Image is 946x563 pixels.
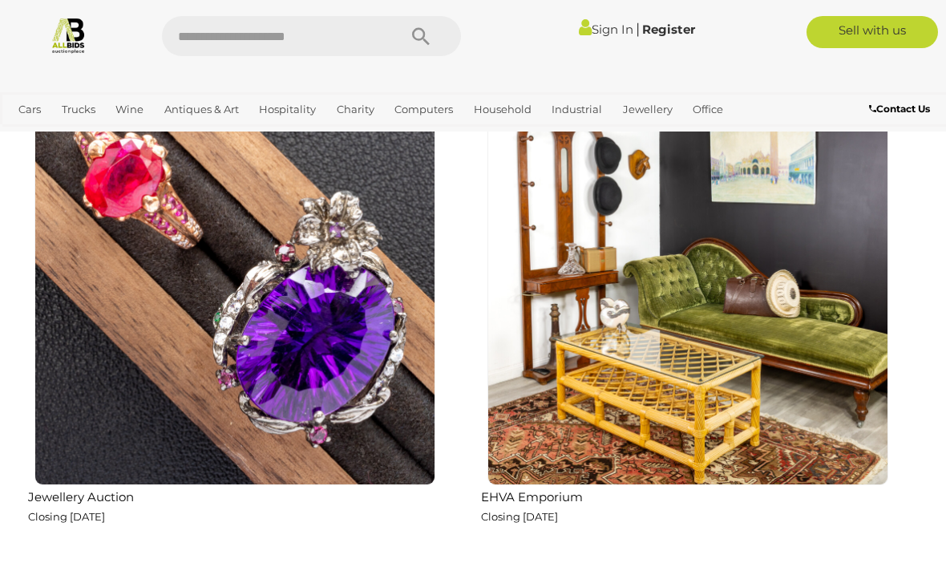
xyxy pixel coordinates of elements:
[28,487,449,504] h2: Jewellery Auction
[66,123,192,149] a: [GEOGRAPHIC_DATA]
[50,16,87,54] img: Allbids.com.au
[158,96,245,123] a: Antiques & Art
[330,96,381,123] a: Charity
[55,96,102,123] a: Trucks
[807,16,938,48] a: Sell with us
[579,22,633,37] a: Sign In
[20,83,449,551] a: Jewellery Auction Closing [DATE]
[12,123,58,149] a: Sports
[642,22,695,37] a: Register
[473,83,902,551] a: EHVA Emporium Closing [DATE]
[388,96,459,123] a: Computers
[109,96,150,123] a: Wine
[481,487,902,504] h2: EHVA Emporium
[381,16,461,56] button: Search
[28,508,449,526] p: Closing [DATE]
[545,96,608,123] a: Industrial
[869,100,934,118] a: Contact Us
[481,508,902,526] p: Closing [DATE]
[636,20,640,38] span: |
[34,84,435,485] img: Jewellery Auction
[487,84,888,485] img: EHVA Emporium
[869,103,930,115] b: Contact Us
[253,96,322,123] a: Hospitality
[467,96,538,123] a: Household
[617,96,679,123] a: Jewellery
[12,96,47,123] a: Cars
[686,96,730,123] a: Office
